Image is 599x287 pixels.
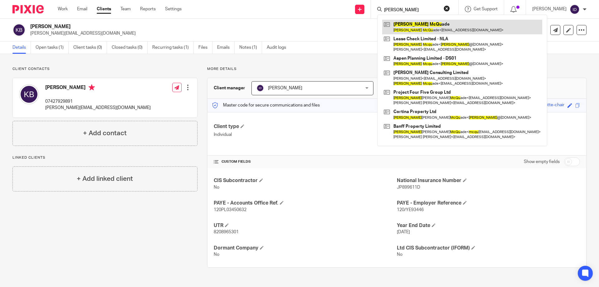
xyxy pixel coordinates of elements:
span: Get Support [474,7,498,11]
a: Closed tasks (0) [112,42,148,54]
h4: Dormant Company [214,245,397,251]
a: Email [77,6,87,12]
a: Recurring tasks (1) [152,42,194,54]
h4: PAYE - Accounts Office Ref. [214,200,397,206]
button: Clear [444,5,450,12]
h3: Client manager [214,85,245,91]
a: Emails [217,42,235,54]
a: Details [12,42,31,54]
span: 120/YE93446 [397,208,424,212]
h4: National Insurance Number [397,177,580,184]
label: Show empty fields [524,159,560,165]
a: Open tasks (1) [36,42,69,54]
a: Work [58,6,68,12]
span: No [214,185,219,190]
h4: + Add contact [83,128,127,138]
img: Pixie [12,5,44,13]
p: 07427929891 [45,98,151,105]
p: Master code for secure communications and files [212,102,320,108]
span: No [214,252,219,257]
p: [PERSON_NAME][EMAIL_ADDRESS][DOMAIN_NAME] [45,105,151,111]
span: [DATE] [397,230,410,234]
h4: PAYE - Employer Reference [397,200,580,206]
p: [PERSON_NAME] [532,6,567,12]
img: svg%3E [256,84,264,92]
a: Files [198,42,212,54]
a: Notes (1) [239,42,262,54]
h4: Client type [214,123,397,130]
p: Linked clients [12,155,197,160]
h4: + Add linked client [77,174,133,184]
span: 8208965301 [214,230,239,234]
p: Client contacts [12,67,197,72]
h2: [PERSON_NAME] [30,23,407,30]
span: No [397,252,402,257]
h4: UTR [214,222,397,229]
a: Clients [97,6,111,12]
span: 120PL03450632 [214,208,246,212]
h4: CUSTOM FIELDS [214,159,397,164]
h4: Ltd CIS Subcontractor (IFORM) [397,245,580,251]
span: [PERSON_NAME] [268,86,302,90]
p: Individual [214,131,397,138]
img: svg%3E [12,23,26,37]
p: [PERSON_NAME][EMAIL_ADDRESS][DOMAIN_NAME] [30,30,502,37]
a: Client tasks (0) [73,42,107,54]
h4: CIS Subcontractor [214,177,397,184]
img: svg%3E [19,84,39,104]
h4: Year End Date [397,222,580,229]
p: More details [207,67,587,72]
a: Audit logs [267,42,291,54]
img: svg%3E [570,4,580,14]
input: Search [383,7,440,13]
h4: [PERSON_NAME] [45,84,151,92]
a: Team [120,6,131,12]
span: JP899611D [397,185,420,190]
a: Reports [140,6,156,12]
a: Settings [165,6,182,12]
i: Primary [89,84,95,91]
